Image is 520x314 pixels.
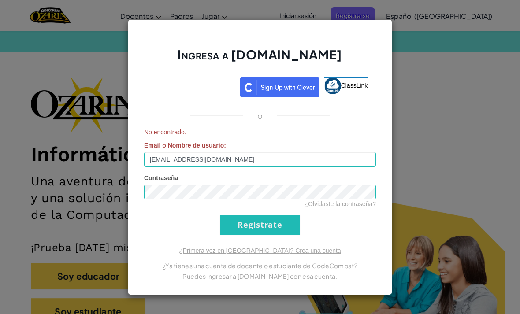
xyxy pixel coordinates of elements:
iframe: Botón de Acceder con Google [148,76,240,96]
span: ClassLink [341,81,368,89]
a: ¿Primera vez en [GEOGRAPHIC_DATA]? Crea una cuenta [179,247,341,254]
span: No encontrado. [144,128,376,137]
p: ¿Ya tienes una cuenta de docente o estudiante de CodeCombat? [144,260,376,271]
input: Regístrate [220,215,300,235]
div: Acceder con Google. Se abre en una pestaña nueva [152,76,236,96]
h2: Ingresa a [DOMAIN_NAME] [144,46,376,72]
p: Puedes ingresar a [DOMAIN_NAME] con esa cuenta. [144,271,376,281]
p: o [257,111,263,121]
a: Acceder con Google. Se abre en una pestaña nueva [152,77,236,97]
img: clever_sso_button@2x.png [240,77,319,97]
span: Email o Nombre de usuario [144,142,224,149]
img: classlink-logo-small.png [324,78,341,94]
a: ¿Olvidaste la contraseña? [304,200,376,207]
label: : [144,141,226,150]
span: Contraseña [144,174,178,181]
